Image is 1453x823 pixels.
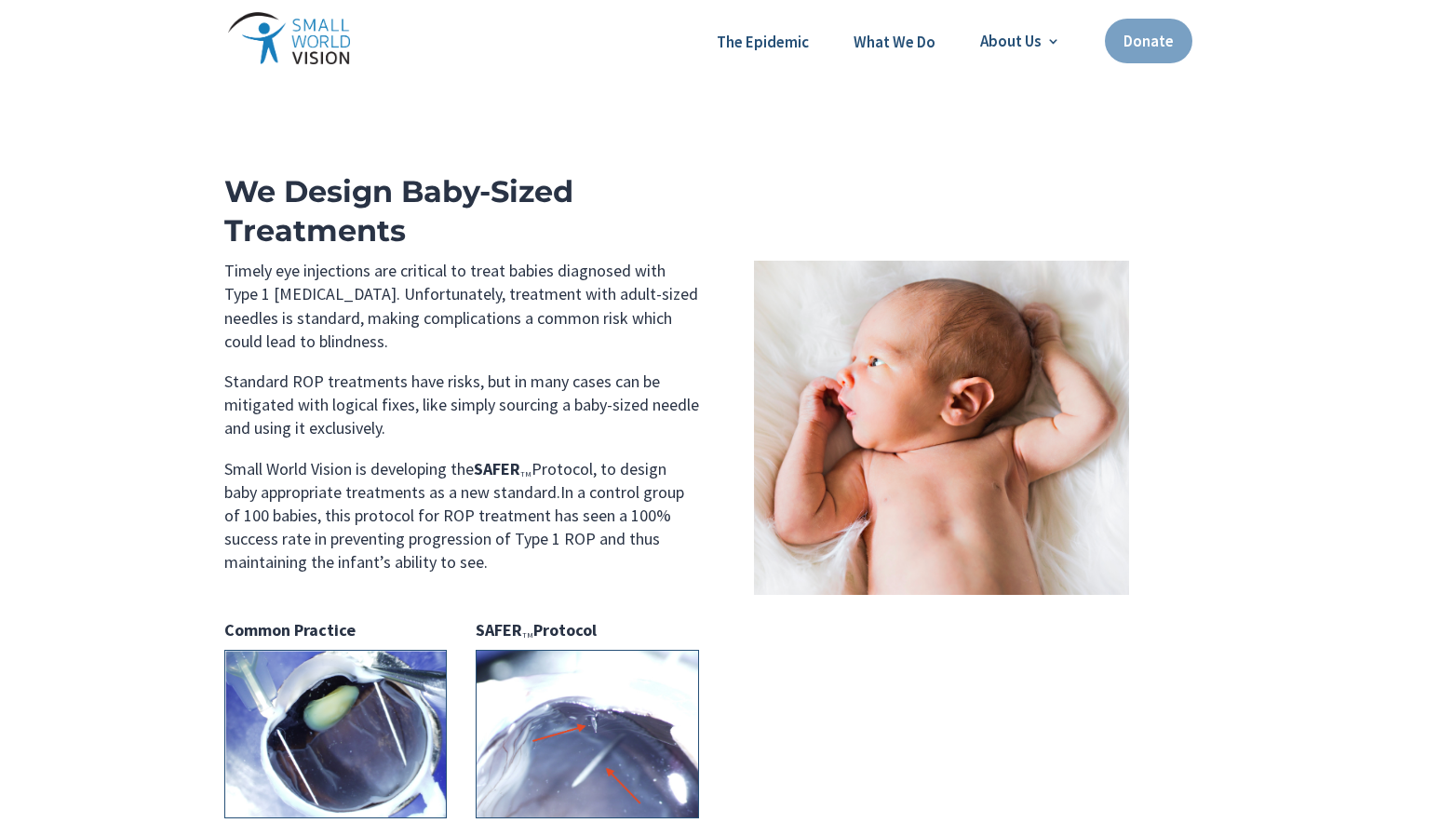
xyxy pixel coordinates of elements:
[522,630,533,640] sub: TM
[224,619,356,641] strong: Common Practice
[224,481,684,573] span: In a control group of 100 babies, this protocol for ROP treatment has seen a 100% success rate in...
[224,457,699,574] p: Small World Vision is developing the Protocol, to design baby appropriate treatments as a new sta...
[474,458,520,479] strong: SAFER
[533,619,597,641] strong: Protocol
[228,12,351,64] img: Small World Vision
[717,31,809,55] a: The Epidemic
[854,31,935,55] a: What We Do
[520,469,531,479] sub: TM
[1105,19,1192,63] a: Donate
[224,172,699,259] h1: We Design Baby-Sized Treatments
[224,370,699,457] p: Standard ROP treatments have risks, but in many cases can be mitigated with logical fixes, like s...
[224,260,698,352] span: Timely eye injections are critical to treat babies diagnosed with Type 1 [MEDICAL_DATA]. Unfortun...
[476,619,522,641] strong: SAFER
[980,33,1060,49] a: About Us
